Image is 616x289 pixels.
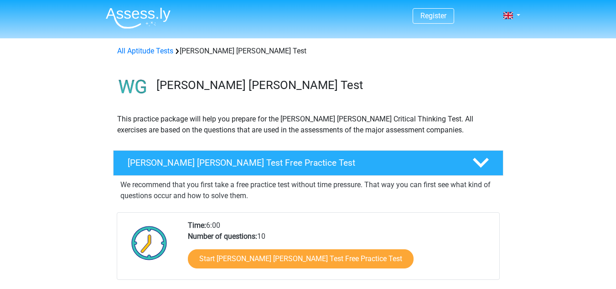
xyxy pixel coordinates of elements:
img: Clock [126,220,172,266]
div: [PERSON_NAME] [PERSON_NAME] Test [114,46,503,57]
img: watson glaser test [114,68,152,106]
div: 6:00 10 [181,220,499,279]
b: Time: [188,221,206,230]
img: Assessly [106,7,171,29]
p: This practice package will help you prepare for the [PERSON_NAME] [PERSON_NAME] Critical Thinking... [117,114,499,136]
p: We recommend that you first take a free practice test without time pressure. That way you can fir... [120,179,496,201]
a: All Aptitude Tests [117,47,173,55]
a: [PERSON_NAME] [PERSON_NAME] Test Free Practice Test [109,150,507,176]
a: Register [420,11,446,20]
h3: [PERSON_NAME] [PERSON_NAME] Test [156,78,496,92]
h4: [PERSON_NAME] [PERSON_NAME] Test Free Practice Test [128,158,458,168]
a: Start [PERSON_NAME] [PERSON_NAME] Test Free Practice Test [188,249,414,268]
b: Number of questions: [188,232,257,241]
